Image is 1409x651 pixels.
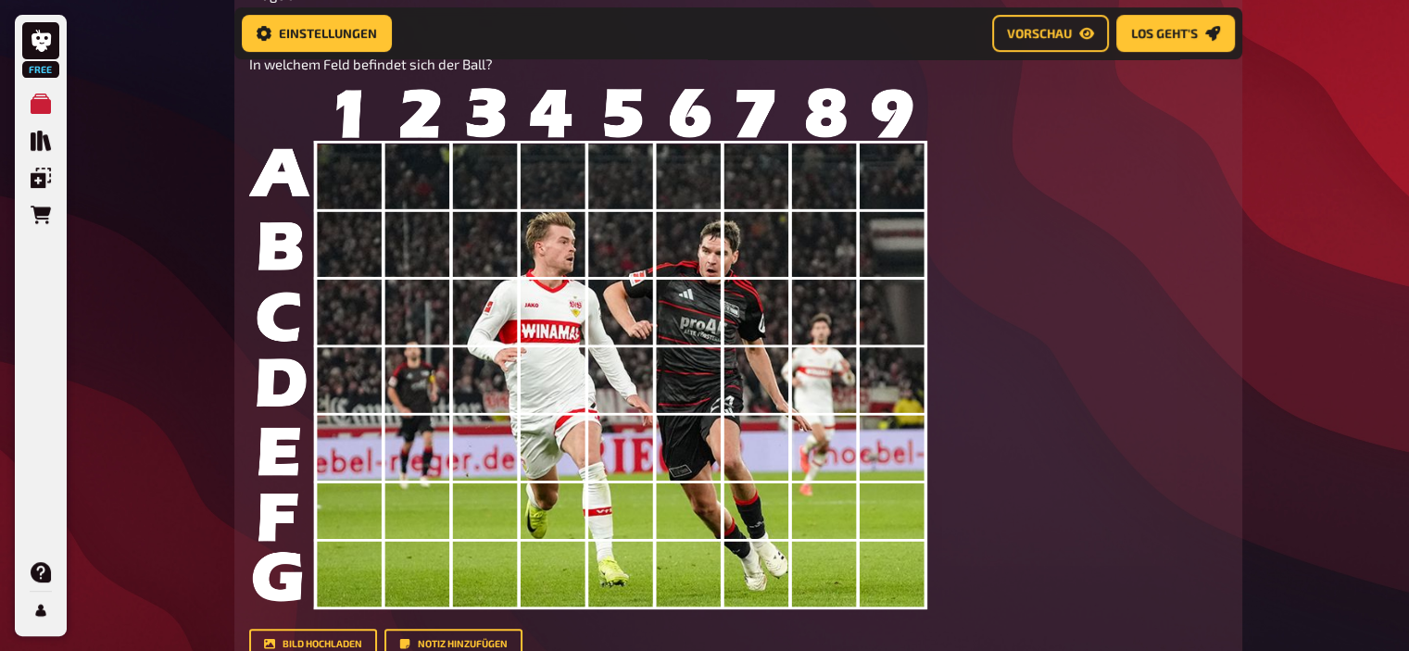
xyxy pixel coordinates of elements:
span: Los geht's [1131,27,1198,40]
span: Einstellungen [279,27,377,40]
button: Los geht's [1116,15,1235,52]
span: Free [24,64,57,75]
span: Vorschau [1007,27,1072,40]
button: Einstellungen [242,15,392,52]
button: Vorschau [992,15,1109,52]
span: In welchem Feld befindet sich der Ball? [249,56,493,72]
img: image1-7835 [249,88,927,608]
